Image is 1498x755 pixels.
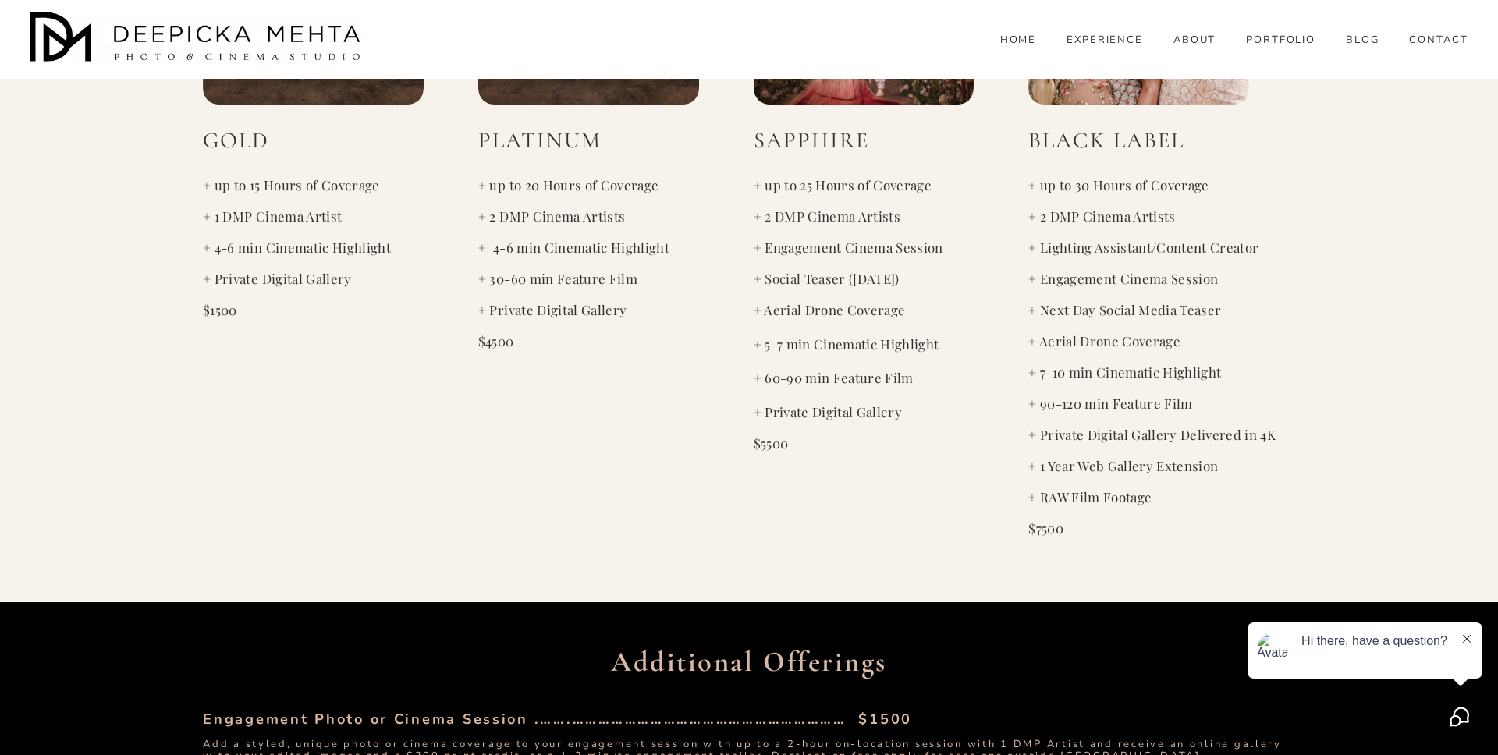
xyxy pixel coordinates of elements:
[1067,34,1144,48] a: EXPERIENCE
[754,239,943,256] code: + Engagement Cinema Session
[754,434,789,452] code: $5500
[1246,34,1316,48] a: PORTFOLIO
[754,126,974,155] h3: SAPPHIRE
[203,710,912,728] strong: Engagement Photo or Cinema Session .…….……………………………………………………… $1500
[611,644,887,679] strong: Additional Offerings
[203,176,379,193] code: + up to 15 Hours of Coverage
[1028,301,1221,318] code: + Next Day Social Media Teaser
[1028,488,1152,505] code: + RAW Film Footage
[478,126,699,155] h3: PLATINUM
[203,239,391,256] code: + 4-6 min Cinematic Highlight
[478,239,669,256] code: + 4-6 min Cinematic Highlight
[30,12,365,66] img: Austin Wedding Photographer - Deepicka Mehta Photography &amp; Cinematography
[1028,457,1218,474] code: + 1 Year Web Gallery Extension
[1346,34,1379,47] span: BLOG
[754,207,900,225] code: + 2 DMP Cinema Artists
[1346,34,1379,48] a: folder dropdown
[754,270,900,287] code: + Social Teaser ([DATE])
[1028,332,1180,349] code: + Aerial Drone Coverage
[478,301,627,318] code: + Private Digital Gallery
[1173,34,1216,48] a: ABOUT
[478,270,637,287] code: + 30-60 min Feature Film
[1000,34,1037,48] a: HOME
[203,270,351,287] code: + Private Digital Gallery
[478,176,658,193] code: + up to 20 Hours of Coverage
[478,207,625,225] code: + 2 DMP Cinema Artists
[1028,270,1218,287] code: + Engagement Cinema Session
[1028,207,1175,225] code: + 2 DMP Cinema Artists
[203,301,237,318] code: $1500
[1409,34,1468,48] a: CONTACT
[1028,126,1249,155] h3: BLACK LABEL
[203,207,342,225] code: + 1 DMP Cinema Artist
[478,332,514,349] code: $4500
[203,126,424,155] h3: GOLD
[1028,176,1209,193] code: + up to 30 Hours of Coverage
[754,176,932,193] code: + up to 25 Hours of Coverage
[1028,519,1063,537] code: $7500
[1028,426,1276,443] code: + Private Digital Gallery Delivered in 4K
[1028,239,1258,256] code: + Lighting Assistant/Content Creator
[754,301,939,420] code: + Aerial Drone Coverage + 5-7 min Cinematic Highlight + 60-90 min Feature Film + Private Digital ...
[1028,395,1192,412] code: + 90-120 min Feature Film
[1028,363,1221,381] code: + 7-10 min Cinematic Highlight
